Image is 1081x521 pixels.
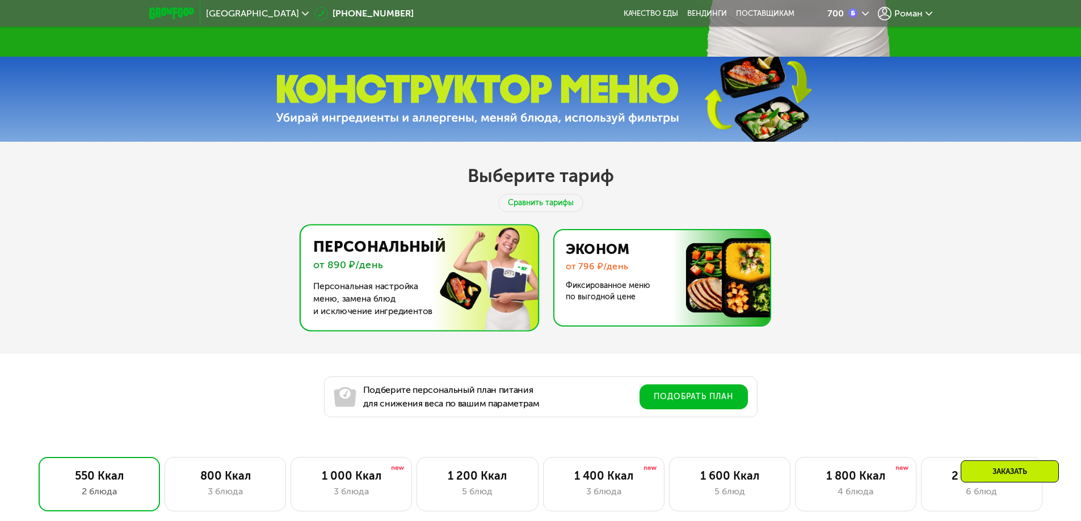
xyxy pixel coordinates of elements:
span: Роман [894,9,923,18]
div: 1 200 Ккал [428,469,526,482]
div: 1 400 Ккал [555,469,653,482]
div: 5 блюд [681,485,779,498]
div: 800 Ккал [176,469,274,482]
div: 3 блюда [555,485,653,498]
div: 550 Ккал [51,469,148,482]
div: 2 блюда [51,485,148,498]
p: Подберите персональный план питания для снижения веса по вашим параметрам [363,383,540,410]
div: 4 блюда [807,485,905,498]
div: 5 блюд [428,485,526,498]
div: 700 [827,9,844,18]
div: 6 блюд [933,485,1030,498]
div: 3 блюда [302,485,400,498]
h2: Выберите тариф [468,164,614,187]
div: поставщикам [736,9,794,18]
div: 1 800 Ккал [807,469,905,482]
button: Подобрать план [640,384,748,409]
div: 2 500 Ккал [933,469,1030,482]
a: Качество еды [624,9,678,18]
div: 3 блюда [176,485,274,498]
a: [PHONE_NUMBER] [314,7,414,20]
div: Заказать [961,460,1059,482]
span: [GEOGRAPHIC_DATA] [206,9,299,18]
div: Сравнить тарифы [498,194,583,212]
div: 1 000 Ккал [302,469,400,482]
div: 1 600 Ккал [681,469,779,482]
a: Вендинги [687,9,727,18]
